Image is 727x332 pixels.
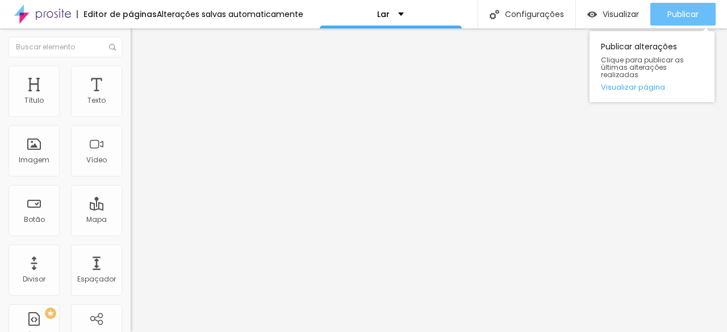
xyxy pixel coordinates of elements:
font: Lar [377,9,390,20]
input: Buscar elemento [9,37,122,57]
img: view-1.svg [587,10,597,19]
font: Configurações [505,9,564,20]
iframe: Editor [131,28,727,332]
font: Imagem [19,155,49,165]
font: Título [24,95,44,105]
font: Publicar [667,9,699,20]
img: Ícone [490,10,499,19]
font: Visualizar [603,9,639,20]
font: Clique para publicar as últimas alterações realizadas [601,55,684,79]
font: Texto [87,95,106,105]
font: Publicar alterações [601,41,677,52]
font: Alterações salvas automaticamente [157,9,303,20]
a: Visualizar página [601,83,703,91]
button: Visualizar [576,3,650,26]
font: Mapa [86,215,107,224]
img: Ícone [109,44,116,51]
font: Botão [24,215,45,224]
font: Divisor [23,274,45,284]
font: Espaçador [77,274,116,284]
font: Vídeo [86,155,107,165]
font: Visualizar página [601,82,665,93]
font: Editor de páginas [83,9,157,20]
button: Publicar [650,3,716,26]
